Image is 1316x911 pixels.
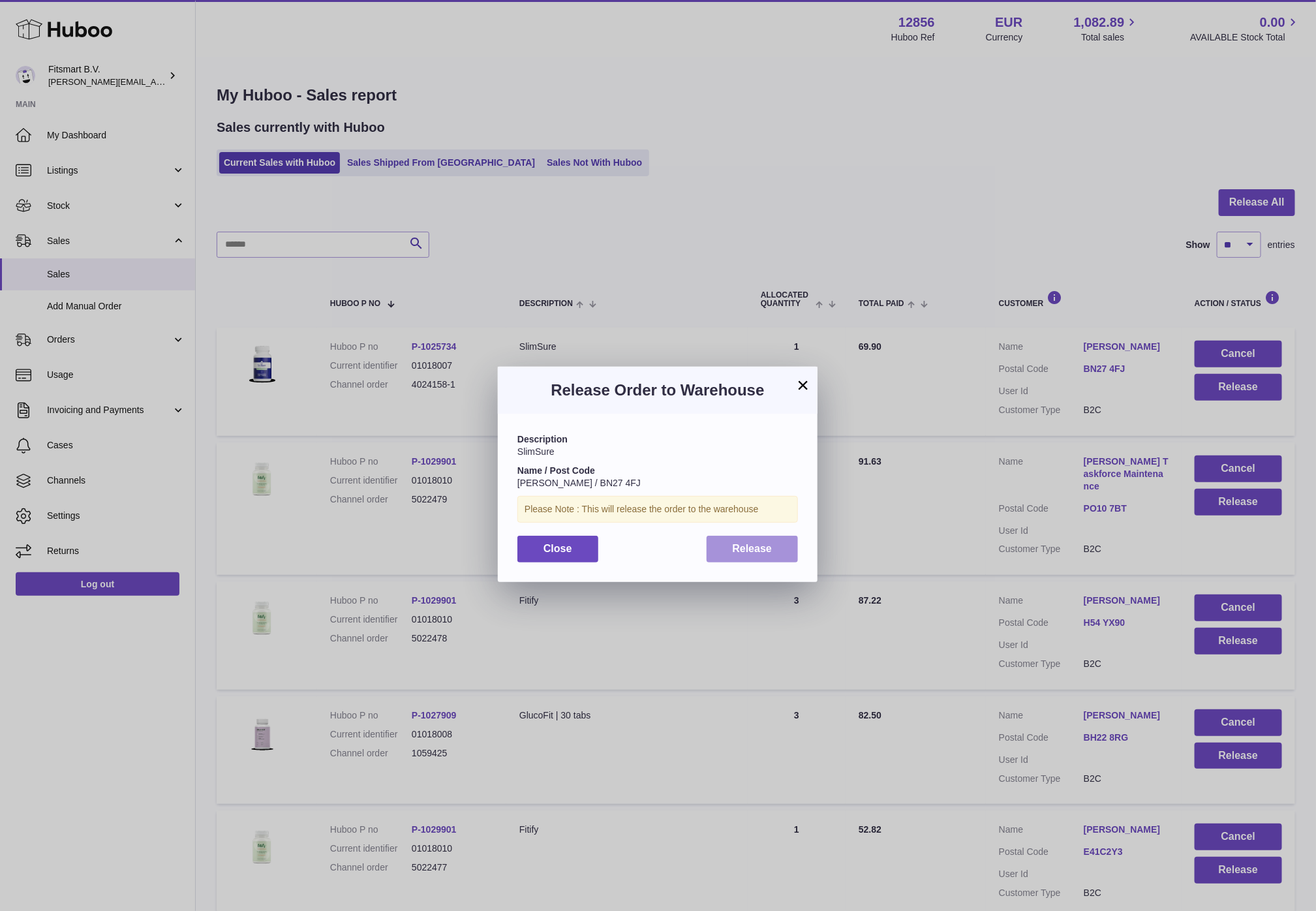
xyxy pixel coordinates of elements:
[517,446,555,457] span: SlimSure
[707,536,799,563] button: Release
[543,543,572,554] span: Close
[517,434,568,444] strong: Description
[517,536,598,563] button: Close
[517,465,595,476] strong: Name / Post Code
[517,478,641,488] span: [PERSON_NAME] / BN27 4FJ
[733,543,773,554] span: Release
[795,377,811,393] button: ×
[517,496,798,523] div: Please Note : This will release the order to the warehouse
[517,380,798,401] h3: Release Order to Warehouse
